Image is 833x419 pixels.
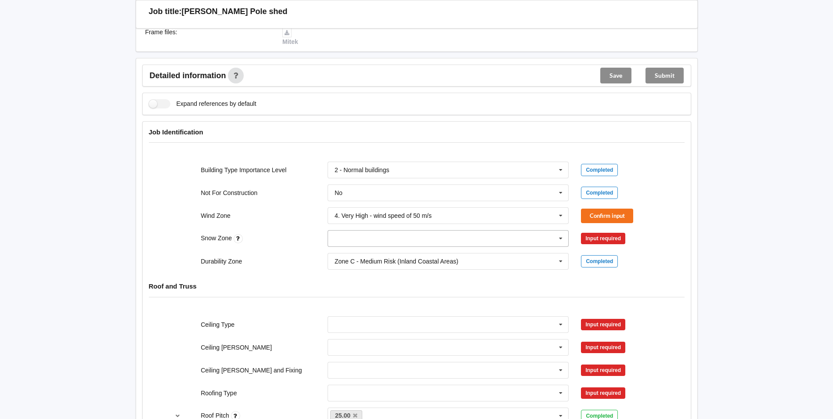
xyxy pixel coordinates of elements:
[149,99,256,108] label: Expand references by default
[201,258,242,265] label: Durability Zone
[182,7,288,17] h3: [PERSON_NAME] Pole shed
[581,365,625,376] div: Input required
[201,212,231,219] label: Wind Zone
[335,258,458,264] div: Zone C - Medium Risk (Inland Coastal Areas)
[335,190,343,196] div: No
[335,213,432,219] div: 4. Very High - wind speed of 50 m/s
[201,412,231,419] label: Roof Pitch
[581,342,625,353] div: Input required
[581,164,618,176] div: Completed
[581,209,633,223] button: Confirm input
[335,167,389,173] div: 2 - Normal buildings
[581,233,625,244] div: Input required
[201,235,234,242] label: Snow Zone
[201,321,234,328] label: Ceiling Type
[581,387,625,399] div: Input required
[150,72,226,79] span: Detailed information
[149,282,685,290] h4: Roof and Truss
[201,390,237,397] label: Roofing Type
[149,7,182,17] h3: Job title:
[201,344,272,351] label: Ceiling [PERSON_NAME]
[201,367,302,374] label: Ceiling [PERSON_NAME] and Fixing
[581,255,618,267] div: Completed
[282,29,298,45] a: Mitek
[201,189,257,196] label: Not For Construction
[581,319,625,330] div: Input required
[149,128,685,136] h4: Job Identification
[581,187,618,199] div: Completed
[139,28,277,46] div: Frame files :
[201,166,286,173] label: Building Type Importance Level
